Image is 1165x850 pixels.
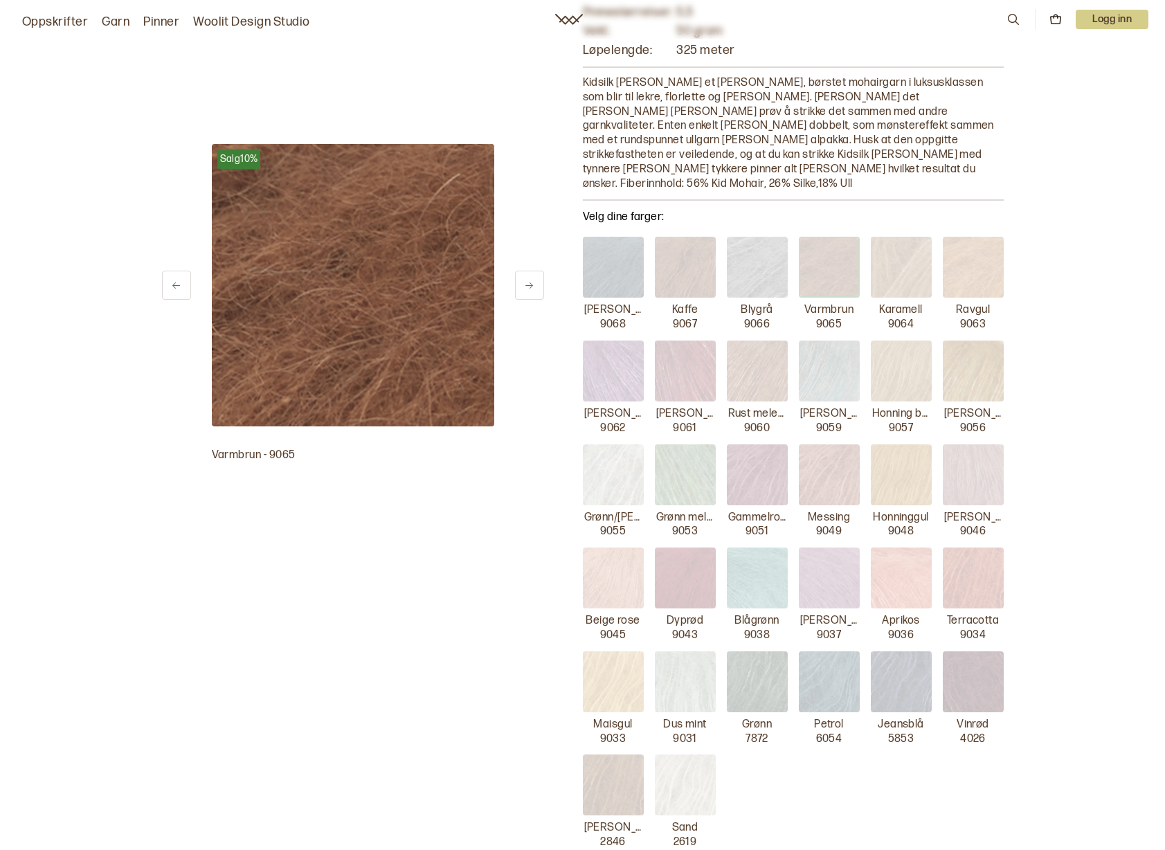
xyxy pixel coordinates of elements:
[727,651,788,712] img: Grønn
[888,525,914,539] p: 9048
[656,407,714,422] p: [PERSON_NAME]
[672,821,698,835] p: Sand
[799,548,860,608] img: Mørk syrin
[584,303,642,318] p: [PERSON_NAME] petrolblå
[1076,10,1148,29] p: Logg inn
[667,614,704,629] p: Dyprød
[800,407,858,422] p: [PERSON_NAME]
[655,444,716,505] img: Grønn melert
[655,237,716,298] img: Kaffe
[873,511,929,525] p: Honninggul
[871,444,932,505] img: Honninggul
[1076,10,1148,29] button: User dropdown
[583,209,1004,226] p: Velg dine farger:
[943,651,1004,712] img: Vinrød
[655,651,716,712] img: Dus mint
[674,835,697,850] p: 2619
[593,718,632,732] p: Maisgul
[960,732,986,747] p: 4026
[676,42,1003,58] p: 325 meter
[744,318,770,332] p: 9066
[212,449,494,463] p: Varmbrun - 9065
[956,303,991,318] p: Ravgul
[888,732,914,747] p: 5853
[960,629,986,643] p: 9034
[800,614,858,629] p: [PERSON_NAME] syrin
[584,511,642,525] p: Grønn/[PERSON_NAME]
[871,237,932,298] img: Karamell
[584,821,642,835] p: [PERSON_NAME]
[746,732,768,747] p: 7872
[943,341,1004,401] img: Gul melert
[814,718,844,732] p: Petrol
[728,511,786,525] p: Gammelrosa
[817,629,842,643] p: 9037
[583,444,644,505] img: Grønn/rose melert
[816,732,842,747] p: 6054
[816,318,842,332] p: 9065
[741,303,773,318] p: Blygrå
[727,444,788,505] img: Gammelrosa
[600,732,626,747] p: 9033
[879,303,923,318] p: Karamell
[655,341,716,401] img: Rød melert
[600,318,626,332] p: 9068
[943,548,1004,608] img: Terracotta
[217,150,261,169] div: Salg 10 %
[655,548,716,608] img: Dyprød
[583,754,644,815] img: Kanel
[600,422,626,436] p: 9062
[583,76,1004,191] p: Kidsilk [PERSON_NAME] et [PERSON_NAME], børstet mohairgarn i luksusklassen som blir til lekre, fl...
[816,525,842,539] p: 9049
[727,237,788,298] img: Blygrå
[799,444,860,505] img: Messing
[799,237,860,298] img: Varmbrun
[888,629,914,643] p: 9036
[672,629,698,643] p: 9043
[816,422,842,436] p: 9059
[673,318,698,332] p: 9067
[957,718,989,732] p: Vinrød
[742,718,772,732] p: Grønn
[600,525,626,539] p: 9055
[22,12,88,32] a: Oppskrifter
[586,614,640,629] p: Beige rose
[600,835,626,850] p: 2846
[727,548,788,608] img: Blågrønn
[584,407,642,422] p: [PERSON_NAME]
[212,144,494,426] img: Bilde av garn
[960,422,986,436] p: 9056
[744,422,770,436] p: 9060
[143,12,179,32] a: Pinner
[804,303,854,318] p: Varmbrun
[944,407,1002,422] p: [PERSON_NAME]
[734,614,779,629] p: Blågrønn
[672,525,698,539] p: 9053
[555,14,583,25] a: Woolit
[583,651,644,712] img: Maisgul
[102,12,129,32] a: Garn
[583,341,644,401] img: Lilla melert
[600,629,626,643] p: 9045
[808,511,850,525] p: Messing
[871,341,932,401] img: Honning beige
[583,548,644,608] img: Beige rose
[727,341,788,401] img: Rust melert
[193,12,310,32] a: Woolit Design Studio
[656,511,714,525] p: Grønn melert
[878,718,924,732] p: Jeansblå
[673,732,697,747] p: 9031
[799,651,860,712] img: Petrol
[872,407,930,422] p: Honning beige
[673,422,697,436] p: 9061
[663,718,707,732] p: Dus mint
[947,614,1000,629] p: Terracotta
[583,42,674,58] p: Løpelengde:
[655,754,716,815] img: Sand
[944,511,1002,525] p: [PERSON_NAME]
[889,422,914,436] p: 9057
[728,407,786,422] p: Rust melert
[943,444,1004,505] img: Mørk Rose
[799,341,860,401] img: Petrol Melert
[746,525,769,539] p: 9051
